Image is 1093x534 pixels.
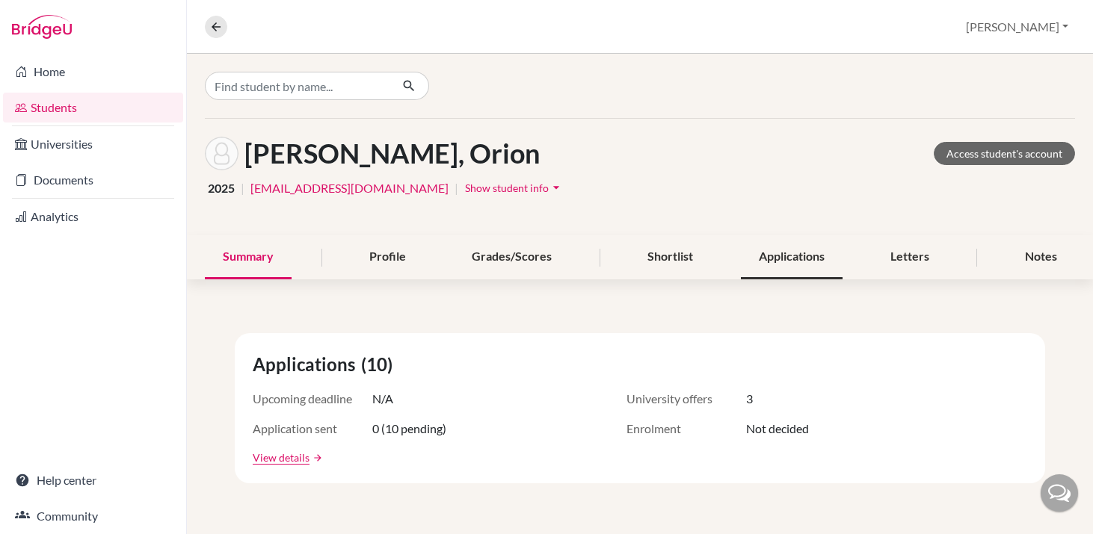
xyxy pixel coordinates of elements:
[205,72,390,100] input: Find student by name...
[372,420,446,438] span: 0 (10 pending)
[464,176,564,199] button: Show student infoarrow_drop_down
[872,235,947,279] div: Letters
[253,420,372,438] span: Application sent
[934,142,1075,165] a: Access student's account
[3,93,183,122] a: Students
[372,390,393,408] span: N/A
[253,450,310,465] a: View details
[208,179,235,197] span: 2025
[361,351,398,378] span: (10)
[241,179,244,197] span: |
[3,129,183,159] a: Universities
[959,13,1075,41] button: [PERSON_NAME]
[626,390,746,408] span: University offers
[746,390,753,408] span: 3
[1007,235,1075,279] div: Notes
[465,181,549,194] span: Show student info
[253,390,372,408] span: Upcoming deadline
[549,180,564,195] i: arrow_drop_down
[3,57,183,87] a: Home
[454,235,570,279] div: Grades/Scores
[250,179,449,197] a: [EMAIL_ADDRESS][DOMAIN_NAME]
[244,137,540,170] h1: [PERSON_NAME], Orion
[310,453,323,463] a: arrow_forward
[351,235,424,279] div: Profile
[3,465,183,495] a: Help center
[3,501,183,531] a: Community
[741,235,843,279] div: Applications
[455,179,458,197] span: |
[3,202,183,232] a: Analytics
[253,351,361,378] span: Applications
[205,235,292,279] div: Summary
[34,10,65,24] span: Help
[205,137,238,170] img: Orion Chiu's avatar
[12,15,72,39] img: Bridge-U
[746,420,809,438] span: Not decided
[629,235,711,279] div: Shortlist
[626,420,746,438] span: Enrolment
[3,165,183,195] a: Documents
